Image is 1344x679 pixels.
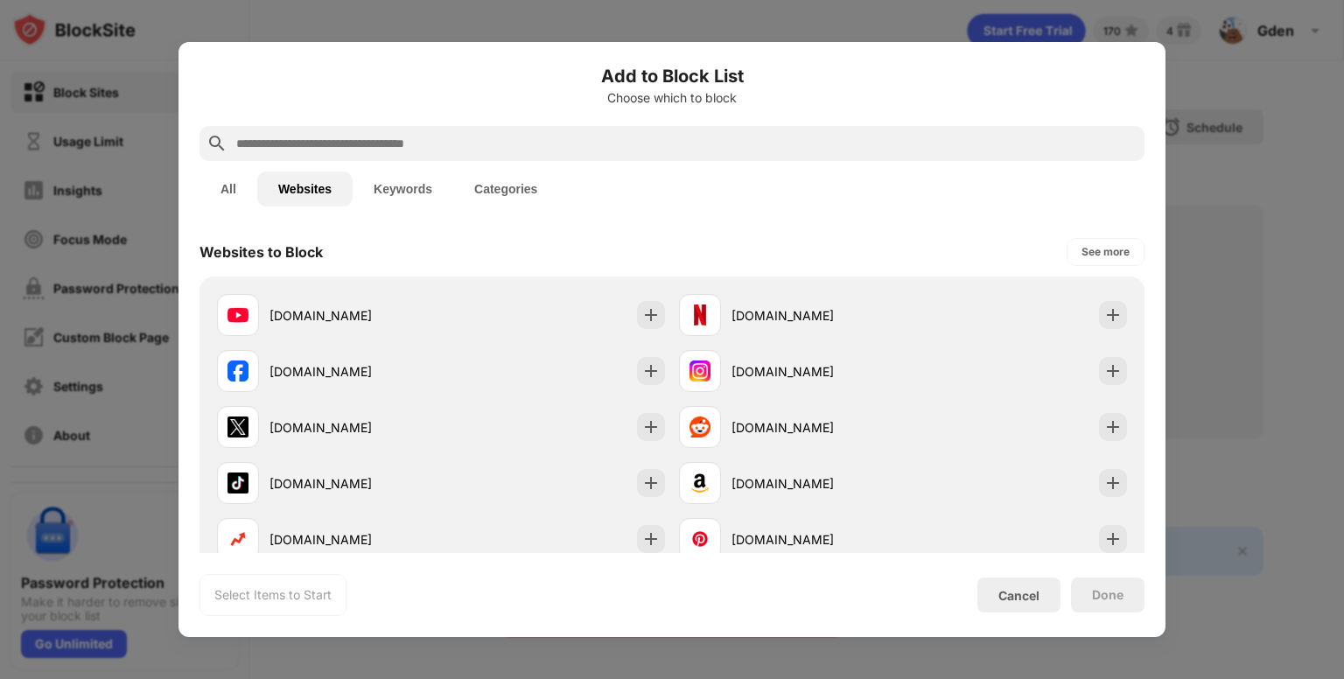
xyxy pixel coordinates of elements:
[689,528,710,549] img: favicons
[227,416,248,437] img: favicons
[257,171,353,206] button: Websites
[199,243,323,261] div: Websites to Block
[227,304,248,325] img: favicons
[214,586,332,604] div: Select Items to Start
[731,306,903,325] div: [DOMAIN_NAME]
[269,474,441,493] div: [DOMAIN_NAME]
[731,418,903,437] div: [DOMAIN_NAME]
[731,530,903,549] div: [DOMAIN_NAME]
[998,588,1039,603] div: Cancel
[199,171,257,206] button: All
[227,360,248,381] img: favicons
[731,474,903,493] div: [DOMAIN_NAME]
[689,304,710,325] img: favicons
[1092,588,1123,602] div: Done
[453,171,558,206] button: Categories
[227,528,248,549] img: favicons
[269,306,441,325] div: [DOMAIN_NAME]
[1081,243,1130,261] div: See more
[227,472,248,493] img: favicons
[731,362,903,381] div: [DOMAIN_NAME]
[269,530,441,549] div: [DOMAIN_NAME]
[199,91,1144,105] div: Choose which to block
[353,171,453,206] button: Keywords
[269,362,441,381] div: [DOMAIN_NAME]
[199,63,1144,89] h6: Add to Block List
[206,133,227,154] img: search.svg
[689,472,710,493] img: favicons
[689,416,710,437] img: favicons
[689,360,710,381] img: favicons
[269,418,441,437] div: [DOMAIN_NAME]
